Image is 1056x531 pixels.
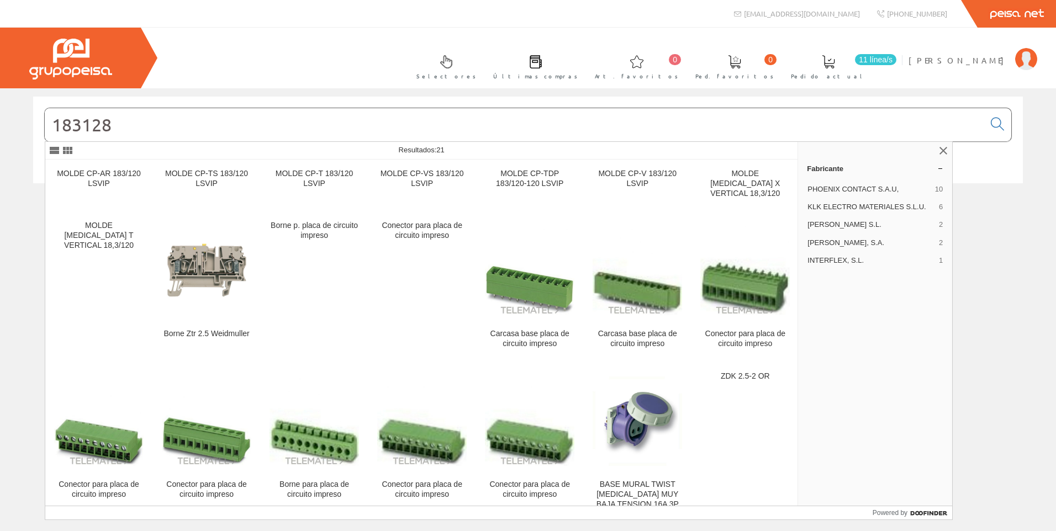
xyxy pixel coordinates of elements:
[485,376,574,466] img: Conector para placa de circuito impreso
[593,169,682,189] div: MOLDE CP-V 183/120 LSVIP
[909,55,1010,66] span: [PERSON_NAME]
[153,212,260,362] a: Borne Ztr 2.5 Weidmuller Borne Ztr 2.5 Weidmuller
[691,160,799,211] a: MOLDE [MEDICAL_DATA] X VERTICAL 18,3/120
[485,480,574,500] div: Conector para placa de circuito impreso
[584,212,691,362] a: Carcasa base placa de circuito impreso Carcasa base placa de circuito impreso
[807,238,934,248] span: [PERSON_NAME], S.A.
[377,169,467,189] div: MOLDE CP-VS 183/120 LSVIP
[368,212,476,362] a: Conector para placa de circuito impreso
[695,71,774,82] span: Ped. favoritos
[162,226,251,315] img: Borne Ztr 2.5 Weidmuller
[807,256,934,265] span: INTERFLEX, S.L.
[399,146,445,154] span: Resultados:
[416,71,476,82] span: Selectores
[780,46,899,86] a: 11 línea/s Pedido actual
[909,46,1037,56] a: [PERSON_NAME]
[162,376,251,466] img: Conector para placa de circuito impreso
[45,160,152,211] a: MOLDE CP-AR 183/120 LSVIP
[807,220,934,230] span: [PERSON_NAME] S.L.
[873,508,907,518] span: Powered by
[162,169,251,189] div: MOLDE CP-TS 183/120 LSVIP
[270,169,359,189] div: MOLDE CP-T 183/120 LSVIP
[261,160,368,211] a: MOLDE CP-T 183/120 LSVIP
[485,226,574,315] img: Carcasa base placa de circuito impreso
[476,212,583,362] a: Carcasa base placa de circuito impreso Carcasa base placa de circuito impreso
[54,376,144,466] img: Conector para placa de circuito impreso
[593,329,682,349] div: Carcasa base placa de circuito impreso
[593,376,682,466] img: BASE MURAL TWIST PCE MUY BAJA TENSION 16A 3P 12H IP44
[584,160,691,211] a: MOLDE CP-V 183/120 LSVIP
[873,506,953,519] a: Powered by
[807,202,934,212] span: KLK ELECTRO MATERIALES S.L.U.
[476,160,583,211] a: MOLDE CP-TDP 183/120-120 LSVIP
[377,480,467,500] div: Conector para placa de circuito impreso
[593,226,682,315] img: Carcasa base placa de circuito impreso
[700,226,790,315] img: Conector para placa de circuito impreso
[939,202,943,212] span: 6
[153,160,260,211] a: MOLDE CP-TS 183/120 LSVIP
[436,146,444,154] span: 21
[261,212,368,362] a: Borne p. placa de circuito impreso
[791,71,866,82] span: Pedido actual
[162,329,251,339] div: Borne Ztr 2.5 Weidmuller
[162,480,251,500] div: Conector para placa de circuito impreso
[405,46,482,86] a: Selectores
[855,54,896,65] span: 11 línea/s
[29,39,112,79] img: Grupo Peisa
[935,184,943,194] span: 10
[744,9,860,18] span: [EMAIL_ADDRESS][DOMAIN_NAME]
[377,221,467,241] div: Conector para placa de circuito impreso
[593,480,682,519] div: BASE MURAL TWIST [MEDICAL_DATA] MUY BAJA TENSION 16A 3P 12H IP44
[482,46,583,86] a: Últimas compras
[700,169,790,199] div: MOLDE [MEDICAL_DATA] X VERTICAL 18,3/120
[700,371,790,381] div: ZDK 2.5-2 OR
[485,329,574,349] div: Carcasa base placa de circuito impreso
[887,9,947,18] span: [PHONE_NUMBER]
[485,169,574,189] div: MOLDE CP-TDP 183/120-120 LSVIP
[45,108,984,141] input: Buscar...
[798,160,952,177] a: Fabricante
[807,184,931,194] span: PHOENIX CONTACT S.A.U,
[939,220,943,230] span: 2
[595,71,678,82] span: Art. favoritos
[270,480,359,500] div: Borne para placa de circuito impreso
[54,480,144,500] div: Conector para placa de circuito impreso
[368,160,476,211] a: MOLDE CP-VS 183/120 LSVIP
[939,256,943,265] span: 1
[939,238,943,248] span: 2
[669,54,681,65] span: 0
[270,221,359,241] div: Borne p. placa de circuito impreso
[270,376,359,466] img: Borne para placa de circuito impreso
[764,54,777,65] span: 0
[33,197,1023,206] div: © Grupo Peisa
[691,212,799,362] a: Conector para placa de circuito impreso Conector para placa de circuito impreso
[45,212,152,362] a: MOLDE [MEDICAL_DATA] T VERTICAL 18,3/120
[493,71,578,82] span: Últimas compras
[377,376,467,466] img: Conector para placa de circuito impreso
[54,169,144,189] div: MOLDE CP-AR 183/120 LSVIP
[700,329,790,349] div: Conector para placa de circuito impreso
[54,221,144,251] div: MOLDE [MEDICAL_DATA] T VERTICAL 18,3/120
